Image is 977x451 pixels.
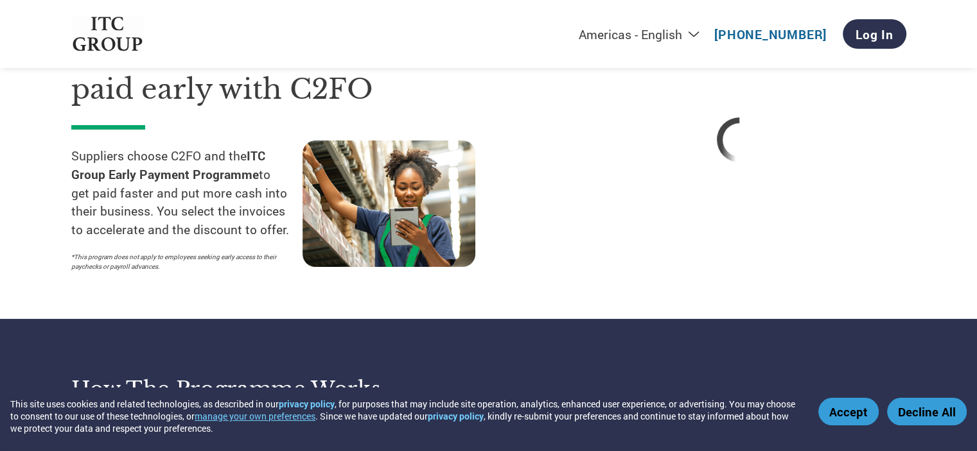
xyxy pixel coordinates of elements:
[195,410,315,422] button: manage your own preferences
[71,376,473,402] h3: How the programme works
[71,148,265,182] strong: ITC Group Early Payment Programme
[887,398,967,425] button: Decline All
[71,17,145,52] img: ITC Group
[428,410,484,422] a: privacy policy
[279,398,335,410] a: privacy policy
[10,398,800,434] div: This site uses cookies and related technologies, as described in our , for purposes that may incl...
[71,147,303,239] p: Suppliers choose C2FO and the to get paid faster and put more cash into their business. You selec...
[818,398,879,425] button: Accept
[71,252,290,271] p: *This program does not apply to employees seeking early access to their paychecks or payroll adva...
[71,27,534,110] h1: Get your ITC Group invoices paid early with C2FO
[714,26,827,42] a: [PHONE_NUMBER]
[303,140,475,267] img: supply chain worker
[843,19,906,49] a: Log In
